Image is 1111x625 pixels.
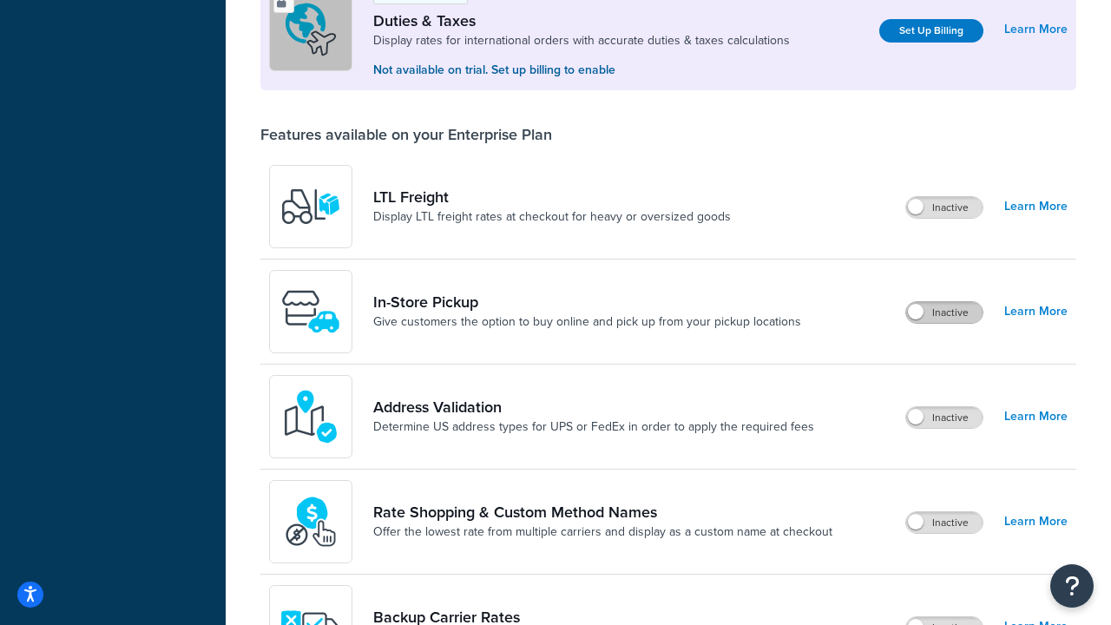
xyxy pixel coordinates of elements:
a: In-Store Pickup [373,293,801,312]
a: Learn More [1004,299,1068,324]
a: Duties & Taxes [373,11,790,30]
a: Determine US address types for UPS or FedEx in order to apply the required fees [373,418,814,436]
p: Not available on trial. Set up billing to enable [373,61,790,80]
img: kIG8fy0lQAAAABJRU5ErkJggg== [280,386,341,447]
a: Learn More [1004,405,1068,429]
a: Learn More [1004,194,1068,219]
a: Display rates for international orders with accurate duties & taxes calculations [373,32,790,49]
label: Inactive [906,407,983,428]
a: LTL Freight [373,187,731,207]
a: Give customers the option to buy online and pick up from your pickup locations [373,313,801,331]
label: Inactive [906,197,983,218]
a: Rate Shopping & Custom Method Names [373,503,832,522]
a: Learn More [1004,17,1068,42]
button: Open Resource Center [1050,564,1094,608]
a: Display LTL freight rates at checkout for heavy or oversized goods [373,208,731,226]
img: wfgcfpwTIucLEAAAAASUVORK5CYII= [280,281,341,342]
a: Set Up Billing [879,19,983,43]
img: icon-duo-feat-rate-shopping-ecdd8bed.png [280,491,341,552]
div: Features available on your Enterprise Plan [260,125,552,144]
a: Address Validation [373,398,814,417]
a: Learn More [1004,510,1068,534]
a: Offer the lowest rate from multiple carriers and display as a custom name at checkout [373,523,832,541]
img: y79ZsPf0fXUFUhFXDzUgf+ktZg5F2+ohG75+v3d2s1D9TjoU8PiyCIluIjV41seZevKCRuEjTPPOKHJsQcmKCXGdfprl3L4q7... [280,176,341,237]
label: Inactive [906,512,983,533]
label: Inactive [906,302,983,323]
